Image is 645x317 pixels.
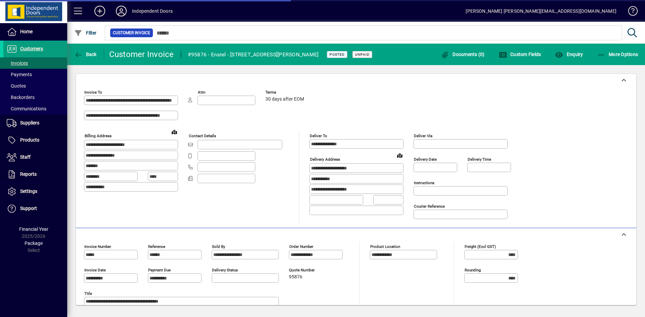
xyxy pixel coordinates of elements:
[394,150,405,161] a: View on map
[74,52,97,57] span: Back
[289,268,329,272] span: Quote number
[265,90,306,95] span: Terms
[3,166,67,183] a: Reports
[25,241,43,246] span: Package
[20,189,37,194] span: Settings
[441,52,485,57] span: Documents (0)
[3,183,67,200] a: Settings
[597,52,638,57] span: More Options
[289,274,302,280] span: 95876
[414,180,434,185] mat-label: Instructions
[73,27,98,39] button: Filter
[84,244,111,249] mat-label: Invoice number
[169,126,180,137] a: View on map
[3,200,67,217] a: Support
[111,5,132,17] button: Profile
[113,30,150,36] span: Customer Invoice
[3,132,67,149] a: Products
[3,80,67,92] a: Quotes
[19,226,48,232] span: Financial Year
[497,48,543,60] button: Custom Fields
[414,157,437,162] mat-label: Delivery date
[20,46,43,51] span: Customers
[20,29,33,34] span: Home
[414,134,432,138] mat-label: Deliver via
[20,154,31,160] span: Staff
[623,1,637,23] a: Knowledge Base
[7,106,46,111] span: Communications
[414,204,445,209] mat-label: Courier Reference
[370,244,400,249] mat-label: Product location
[212,268,238,272] mat-label: Delivery status
[7,72,32,77] span: Payments
[132,6,173,16] div: Independent Doors
[148,268,171,272] mat-label: Payment due
[7,83,26,89] span: Quotes
[3,103,67,114] a: Communications
[265,97,304,102] span: 30 days after EOM
[73,48,98,60] button: Back
[84,90,102,95] mat-label: Invoice To
[20,171,37,177] span: Reports
[439,48,486,60] button: Documents (0)
[468,157,491,162] mat-label: Delivery time
[20,120,39,125] span: Suppliers
[74,30,97,36] span: Filter
[3,23,67,40] a: Home
[109,49,174,60] div: Customer Invoice
[84,291,92,296] mat-label: Title
[20,137,39,143] span: Products
[7,95,35,100] span: Backorders
[466,6,616,16] div: [PERSON_NAME] [PERSON_NAME][EMAIL_ADDRESS][DOMAIN_NAME]
[3,115,67,131] a: Suppliers
[7,60,28,66] span: Invoices
[555,52,583,57] span: Enquiry
[465,244,496,249] mat-label: Freight (excl GST)
[289,244,313,249] mat-label: Order number
[67,48,104,60] app-page-header-button: Back
[3,57,67,69] a: Invoices
[89,5,111,17] button: Add
[198,90,205,95] mat-label: Attn
[465,268,481,272] mat-label: Rounding
[355,52,370,57] span: Unpaid
[310,134,327,138] mat-label: Deliver To
[596,48,640,60] button: More Options
[553,48,585,60] button: Enquiry
[148,244,165,249] mat-label: Reference
[330,52,345,57] span: Posted
[20,206,37,211] span: Support
[3,149,67,166] a: Staff
[212,244,225,249] mat-label: Sold by
[499,52,541,57] span: Custom Fields
[3,92,67,103] a: Backorders
[84,268,106,272] mat-label: Invoice date
[188,49,319,60] div: #95876 - Enatel - [STREET_ADDRESS][PERSON_NAME]
[3,69,67,80] a: Payments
